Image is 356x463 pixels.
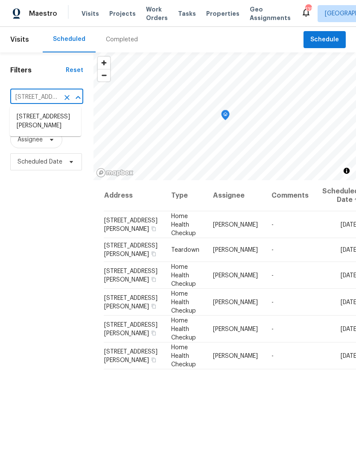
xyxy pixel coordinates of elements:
span: Maestro [29,9,57,18]
span: Tasks [178,11,196,17]
li: [STREET_ADDRESS][PERSON_NAME] [10,110,81,133]
th: Address [104,180,164,211]
span: - [271,247,274,253]
div: 135 [305,5,311,14]
span: Home Health Checkup [171,264,196,287]
span: Teardown [171,247,199,253]
span: Schedule [310,35,339,45]
span: Projects [109,9,136,18]
span: Work Orders [146,5,168,22]
button: Copy Address [150,224,158,232]
button: Zoom in [98,57,110,69]
span: Visits [10,30,29,49]
span: Scheduled Date [18,158,62,166]
button: Copy Address [150,302,158,310]
span: [STREET_ADDRESS][PERSON_NAME] [104,322,158,336]
span: [PERSON_NAME] [213,272,258,278]
span: - [271,326,274,332]
span: [STREET_ADDRESS][PERSON_NAME] [104,268,158,282]
span: - [271,221,274,227]
a: Mapbox homepage [96,168,134,178]
div: Map marker [221,110,230,123]
button: Zoom out [98,69,110,81]
span: Home Health Checkup [171,213,196,236]
th: Type [164,180,206,211]
span: Home Health Checkup [171,344,196,367]
span: [PERSON_NAME] [213,247,258,253]
span: Assignee [18,135,43,144]
th: Assignee [206,180,265,211]
button: Copy Address [150,356,158,363]
input: Search for an address... [10,91,59,104]
span: [PERSON_NAME] [213,299,258,305]
span: Visits [82,9,99,18]
span: [PERSON_NAME] [213,221,258,227]
span: Properties [206,9,239,18]
span: [STREET_ADDRESS][PERSON_NAME] [104,348,158,363]
span: Geo Assignments [250,5,291,22]
h1: Filters [10,66,66,75]
span: - [271,272,274,278]
button: Close [72,92,84,104]
span: - [271,353,274,359]
span: [PERSON_NAME] [213,353,258,359]
span: [STREET_ADDRESS][PERSON_NAME] [104,217,158,232]
button: Clear [61,92,73,104]
span: [STREET_ADDRESS][PERSON_NAME] [104,243,158,257]
div: Reset [66,66,83,75]
button: Copy Address [150,250,158,258]
button: Copy Address [150,275,158,283]
span: Toggle attribution [344,166,349,175]
span: [PERSON_NAME] [213,326,258,332]
button: Toggle attribution [341,166,352,176]
button: Schedule [303,31,346,49]
th: Comments [265,180,315,211]
button: Copy Address [150,329,158,336]
span: Home Health Checkup [171,290,196,313]
div: Scheduled [53,35,85,43]
span: - [271,299,274,305]
div: Completed [106,35,138,44]
span: [STREET_ADDRESS][PERSON_NAME] [104,295,158,309]
span: Home Health Checkup [171,317,196,340]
